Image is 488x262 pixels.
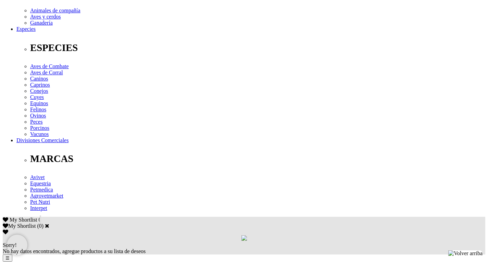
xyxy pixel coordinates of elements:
[30,70,63,75] a: Aves de Corral
[30,8,80,13] a: Animales de compañía
[30,119,42,125] a: Peces
[30,94,44,100] a: Cuyes
[30,187,53,192] a: Petmedica
[3,223,36,229] label: My Shortlist
[241,235,247,241] img: loading.gif
[38,217,41,223] span: 0
[30,82,50,88] a: Caprinos
[30,42,485,53] p: ESPECIES
[448,250,483,257] img: Volver arriba
[3,254,12,262] button: ☰
[30,125,49,131] a: Porcinos
[45,223,49,228] a: Cerrar
[30,14,61,20] a: Aves y cerdos
[30,199,50,205] a: Pet Nutri
[30,88,48,94] a: Conejos
[30,20,53,26] a: Ganadería
[30,205,47,211] a: Interpet
[30,174,45,180] a: Avivet
[7,235,27,255] iframe: Brevo live chat
[30,100,48,106] a: Equinos
[30,113,46,118] a: Ovinos
[39,223,42,229] label: 0
[16,137,68,143] a: Divisiones Comerciales
[3,242,485,254] div: No hay datos encontrados, agregue productos a su lista de deseos
[37,223,43,229] span: ( )
[10,217,37,223] span: My Shortlist
[30,193,63,199] a: Agrovetmarket
[30,153,485,164] p: MARCAS
[30,107,46,112] a: Felinos
[30,63,69,69] a: Aves de Combate
[30,76,48,82] a: Caninos
[30,180,51,186] a: Equestria
[30,131,49,137] a: Vacunos
[3,242,17,248] span: Sorry!
[16,26,36,32] a: Especies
